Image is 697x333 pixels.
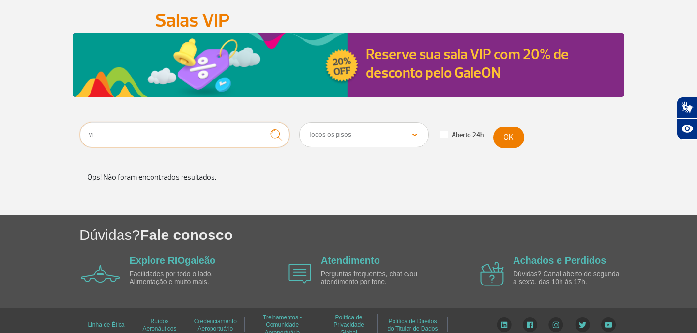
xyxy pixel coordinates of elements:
img: Reserve sua sala VIP com 20% de desconto pelo GaleON [73,33,360,97]
h1: Salas VIP [155,12,542,29]
p: Dúvidas? Canal aberto de segunda à sexta, das 10h às 17h. [513,270,624,285]
img: Facebook [523,317,537,332]
img: airplane icon [288,264,311,284]
a: Achados e Perdidos [513,255,606,266]
p: Facilidades por todo o lado. Alimentação e muito mais. [130,270,241,285]
div: Plugin de acessibilidade da Hand Talk. [677,97,697,140]
a: Atendimento [321,255,380,266]
a: Reserve sua sala VIP com 20% de desconto pelo GaleON [366,45,569,82]
label: Aberto 24h [440,131,484,140]
button: Abrir tradutor de língua de sinais. [677,97,697,118]
h1: Dúvidas? [79,225,697,245]
button: Abrir recursos assistivos. [677,118,697,140]
img: Instagram [548,317,563,332]
img: YouTube [601,317,616,332]
p: Perguntas frequentes, chat e/ou atendimento por fone. [321,270,432,285]
span: Fale conosco [140,227,233,243]
a: Linha de Ética [88,318,124,332]
input: Digite o que procura [80,122,289,147]
img: airplane icon [81,265,120,283]
p: Ops! Não foram encontrados resultados. [80,172,617,183]
img: airplane icon [480,262,504,286]
a: Explore RIOgaleão [130,255,216,266]
img: LinkedIn [497,317,512,332]
img: Twitter [575,317,590,332]
button: OK [493,127,524,148]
